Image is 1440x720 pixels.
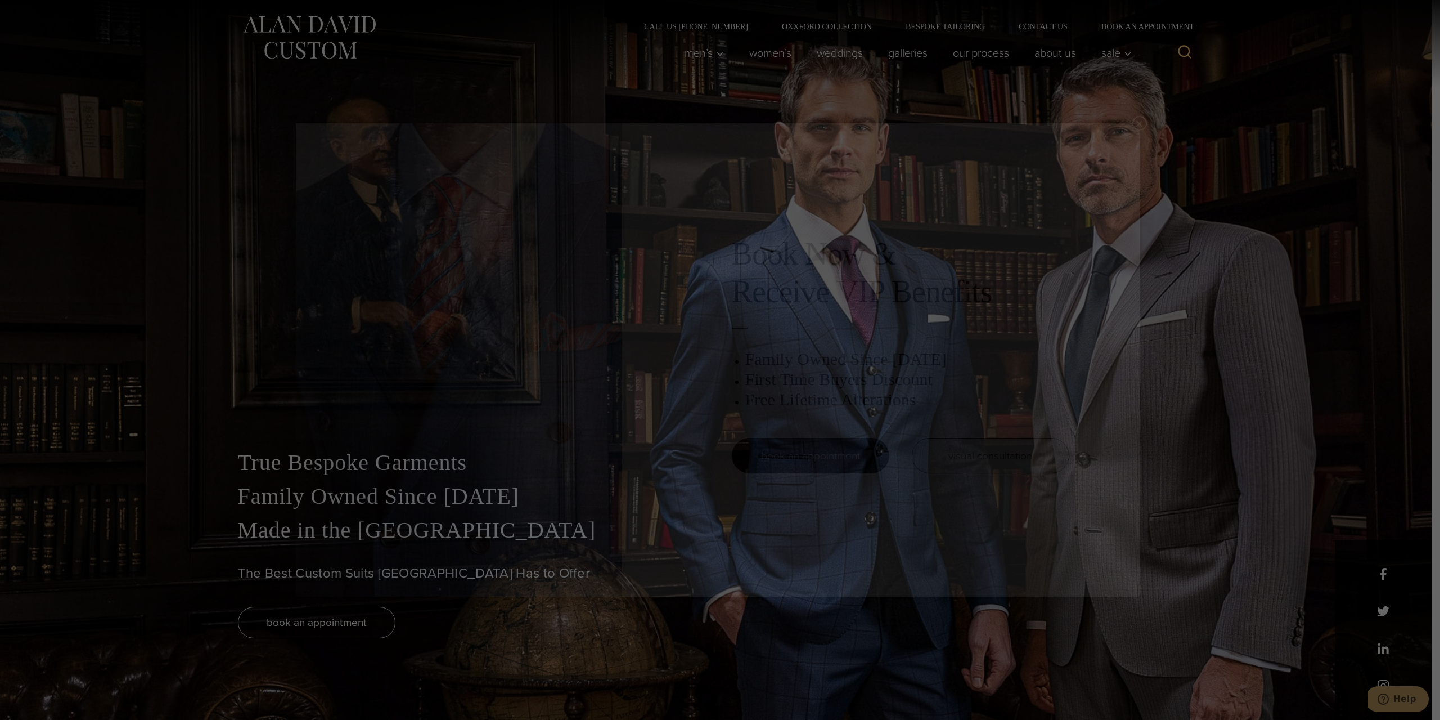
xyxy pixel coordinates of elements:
[745,349,1069,369] h3: Family Owned Since [DATE]
[732,235,1069,311] h2: Book Now & Receive VIP Benefits
[732,438,889,473] a: book an appointment
[1132,116,1147,131] button: Close
[745,390,1069,410] h3: Free Lifetime Alterations
[745,369,1069,390] h3: First Time Buyers Discount
[912,438,1069,473] a: visual consultation
[25,8,48,18] span: Help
